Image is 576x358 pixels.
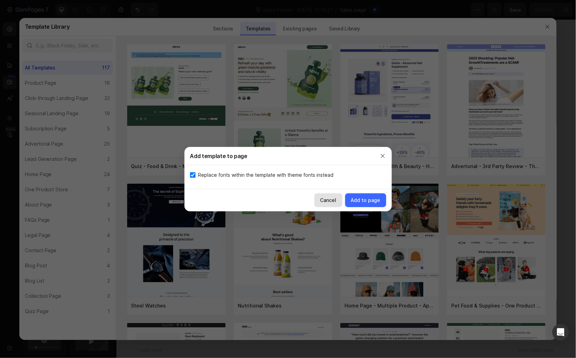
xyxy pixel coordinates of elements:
button: Add to page [345,193,386,207]
span: Replace fonts within the template with theme fonts instead [198,171,334,179]
div: Start with Generating from URL or image [183,224,276,229]
button: Explore templates [242,185,301,199]
button: Use existing page designs [159,185,238,199]
div: Add to page [351,196,380,204]
button: Cancel [314,193,342,207]
h3: Add template to page [190,152,248,160]
div: Start building with Sections/Elements or [178,171,282,180]
div: Open Intercom Messenger [553,324,569,341]
div: Cancel [320,196,337,204]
